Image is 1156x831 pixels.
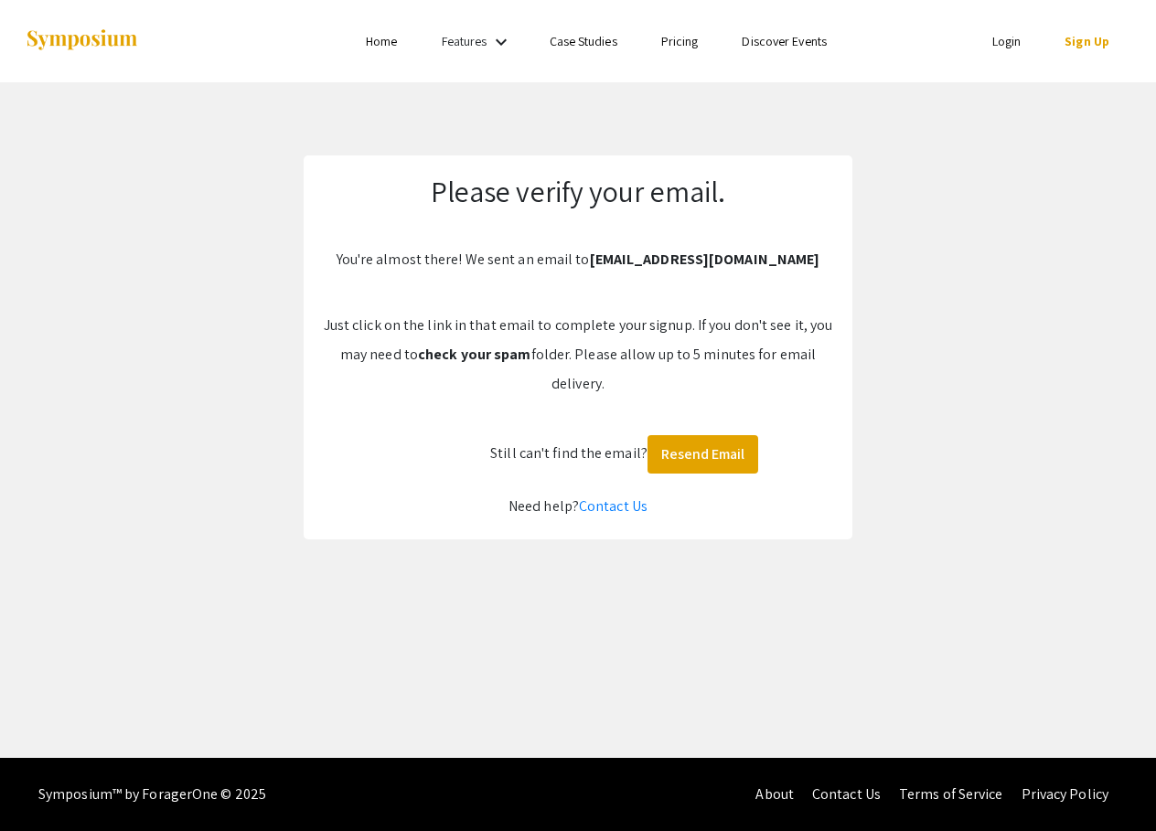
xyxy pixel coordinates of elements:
[590,250,820,269] b: [EMAIL_ADDRESS][DOMAIN_NAME]
[38,758,266,831] div: Symposium™ by ForagerOne © 2025
[304,155,852,539] div: You're almost there! We sent an email to Still can't find the email?
[14,749,78,817] iframe: Chat
[322,492,834,521] div: Need help?
[661,33,699,49] a: Pricing
[366,33,397,49] a: Home
[490,31,512,53] mat-icon: Expand Features list
[418,345,531,364] b: check your spam
[1022,784,1108,804] a: Privacy Policy
[322,311,834,399] p: Just click on the link in that email to complete your signup. If you don't see it, you may need t...
[755,784,794,804] a: About
[442,33,487,49] a: Features
[322,174,834,208] h2: Please verify your email.
[812,784,881,804] a: Contact Us
[899,784,1003,804] a: Terms of Service
[579,496,648,516] a: Contact Us
[1065,33,1109,49] a: Sign Up
[550,33,617,49] a: Case Studies
[25,28,139,53] img: Symposium by ForagerOne
[742,33,827,49] a: Discover Events
[992,33,1022,49] a: Login
[648,435,758,474] button: Resend Email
